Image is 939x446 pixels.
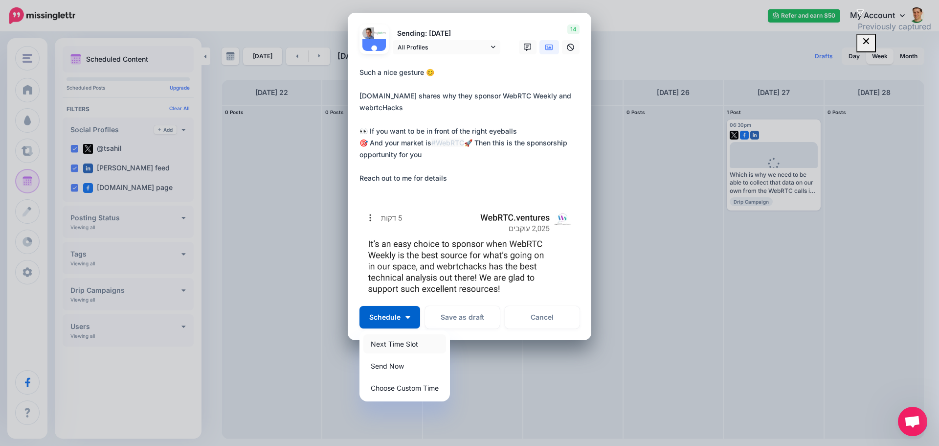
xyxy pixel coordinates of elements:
a: Send Now [363,356,446,376]
a: Next Time Slot [363,334,446,353]
span: All Profiles [398,42,489,52]
span: Schedule [369,314,401,321]
button: Save as draft [425,306,500,329]
a: Cancel [505,306,580,329]
button: Schedule [359,306,420,329]
div: Schedule [359,330,450,401]
img: SWDNC20FSWWMG2DIKFH8VA264FVNP8GR.png [359,210,580,299]
a: Choose Custom Time [363,378,446,398]
img: portrait-512x512-19370.jpg [362,27,374,39]
span: 14 [567,24,580,34]
a: All Profiles [393,40,500,54]
img: arrow-down-white.png [405,316,410,319]
div: Such a nice gesture 😊 [DOMAIN_NAME] shares why they sponsor WebRTC Weekly and webrtcHacks 👀 If yo... [359,67,584,184]
img: 14446026_998167033644330_331161593929244144_n-bsa28576.png [374,27,386,39]
p: Sending: [DATE] [393,28,500,39]
img: user_default_image.png [362,39,386,63]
